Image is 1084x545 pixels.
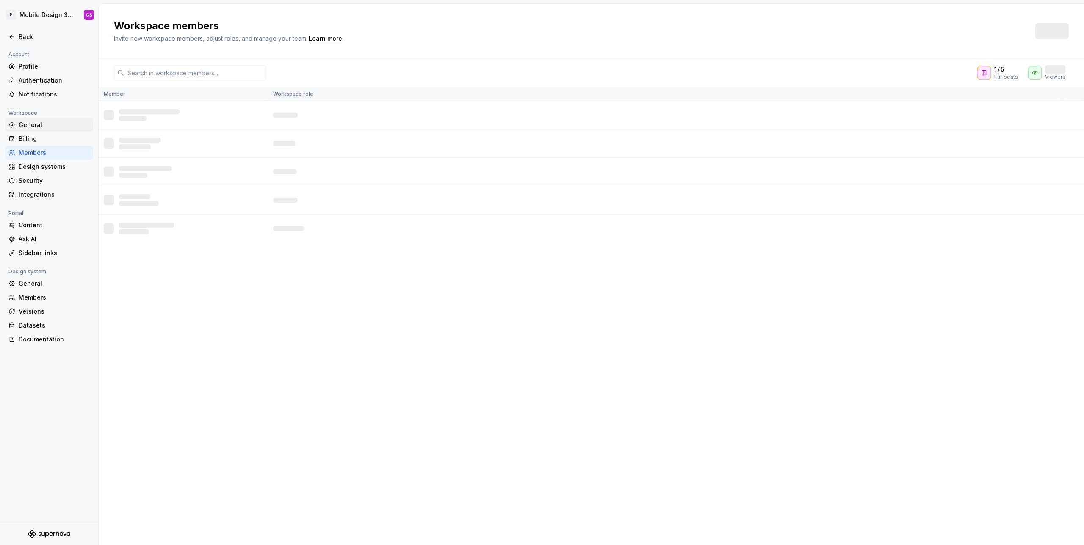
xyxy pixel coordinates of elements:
a: Datasets [5,319,93,332]
div: Members [19,149,90,157]
span: 1 [994,65,997,74]
button: PMobile Design SystemGS [2,6,97,24]
input: Search in workspace members... [124,65,266,80]
svg: Supernova Logo [28,530,70,538]
div: Mobile Design System [19,11,74,19]
div: Back [19,33,90,41]
div: P [6,10,16,20]
div: Viewers [1045,74,1065,80]
a: Versions [5,305,93,318]
div: Account [5,50,33,60]
div: Portal [5,208,27,218]
a: Design systems [5,160,93,173]
div: Design system [5,267,50,277]
div: Integrations [19,190,90,199]
div: Authentication [19,76,90,85]
a: Members [5,291,93,304]
a: Ask AI [5,232,93,246]
div: Full seats [994,74,1018,80]
div: General [19,121,90,129]
div: Notifications [19,90,90,99]
h2: Workspace members [114,19,1025,33]
div: / [994,65,1018,74]
div: Datasets [19,321,90,330]
a: General [5,118,93,132]
th: Member [99,87,268,101]
a: Profile [5,60,93,73]
div: Workspace [5,108,41,118]
div: Ask AI [19,235,90,243]
a: General [5,277,93,290]
span: 5 [1001,65,1004,74]
a: Notifications [5,88,93,101]
div: Members [19,293,90,302]
div: Documentation [19,335,90,344]
a: Billing [5,132,93,146]
div: Billing [19,135,90,143]
div: Design systems [19,162,90,171]
a: Sidebar links [5,246,93,260]
a: Back [5,30,93,44]
a: Authentication [5,74,93,87]
th: Workspace role [268,87,1062,101]
a: Members [5,146,93,160]
div: Profile [19,62,90,71]
div: Versions [19,307,90,316]
div: Content [19,221,90,229]
span: Invite new workspace members, adjust roles, and manage your team. [114,35,307,42]
div: General [19,279,90,288]
a: Security [5,174,93,187]
div: GS [86,11,92,18]
a: Integrations [5,188,93,201]
span: . [307,36,343,42]
a: Documentation [5,333,93,346]
div: Sidebar links [19,249,90,257]
a: Learn more [309,34,342,43]
a: Content [5,218,93,232]
div: Security [19,176,90,185]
